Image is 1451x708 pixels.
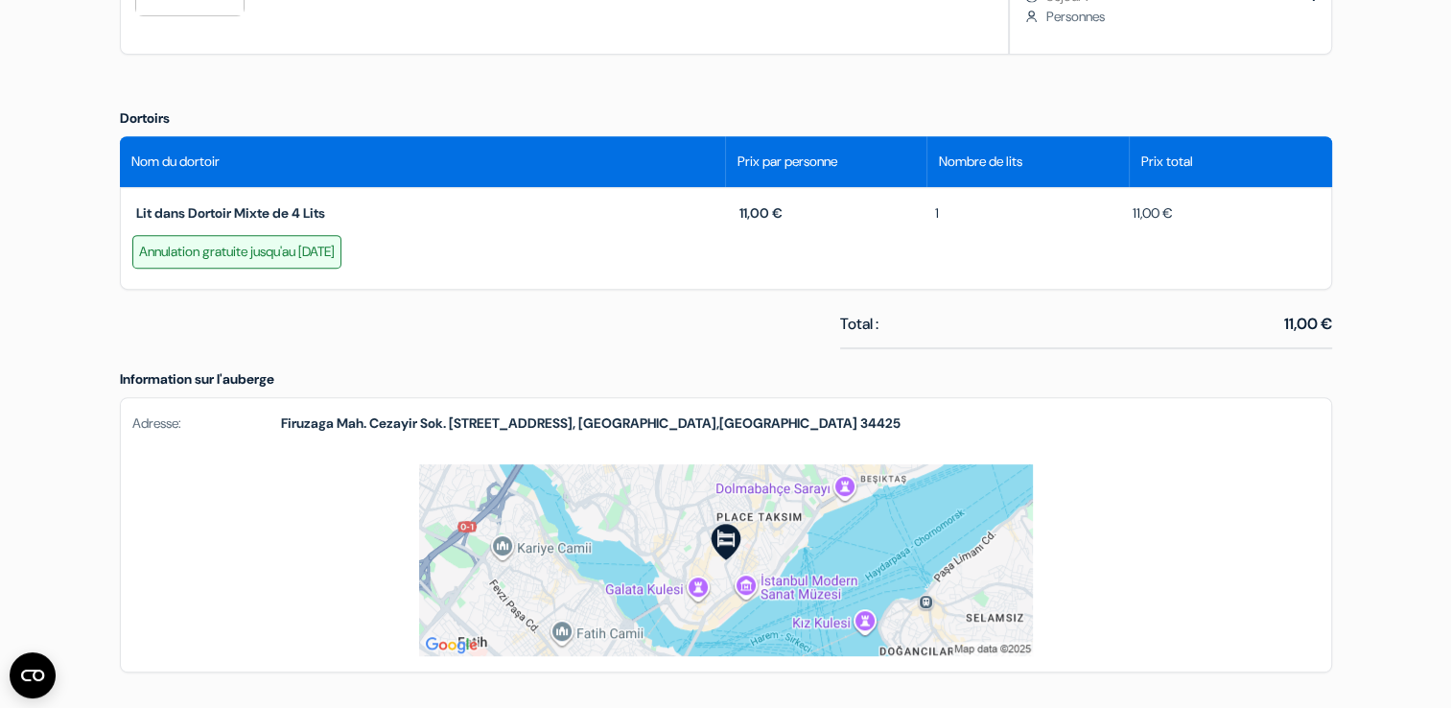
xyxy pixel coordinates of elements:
[281,413,901,434] strong: ,
[136,204,325,222] span: Lit dans Dortoir Mixte de 4 Lits
[1284,313,1332,336] span: 11,00 €
[939,152,1022,172] span: Nombre de lits
[419,464,1033,656] img: staticmap
[131,152,220,172] span: Nom du dortoir
[120,109,170,127] span: Dortoirs
[924,203,939,224] span: 1
[281,414,575,432] span: Firuzaga Mah. Cezayir Sok. [STREET_ADDRESS],
[1141,152,1193,172] span: Prix total
[10,652,56,698] button: Ouvrir le widget CMP
[860,414,901,432] span: 34425
[737,152,837,172] span: Prix par personne
[1121,203,1173,224] span: 11,00 €
[719,414,857,432] span: [GEOGRAPHIC_DATA]
[840,313,878,336] span: Total :
[1045,7,1315,27] span: Personnes
[132,235,341,269] div: Annulation gratuite jusqu'au [DATE]
[120,370,274,388] span: Information sur l'auberge
[739,204,783,222] span: 11,00 €
[578,414,716,432] span: [GEOGRAPHIC_DATA]
[132,413,281,434] span: Adresse:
